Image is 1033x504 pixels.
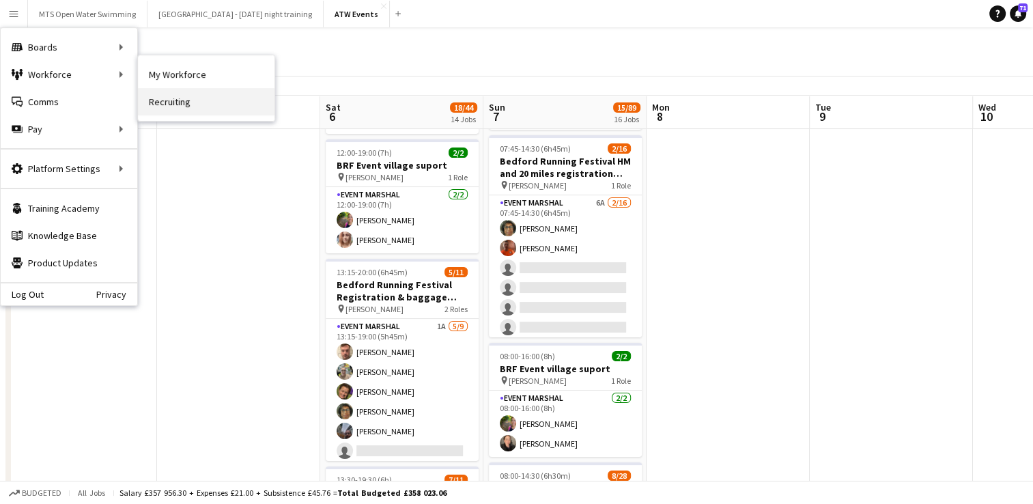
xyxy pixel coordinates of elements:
[326,101,341,113] span: Sat
[815,101,831,113] span: Tue
[28,1,147,27] button: MTS Open Water Swimming
[608,143,631,154] span: 2/16
[489,363,642,375] h3: BRF Event village suport
[613,102,640,113] span: 15/89
[326,139,479,253] app-job-card: 12:00-19:00 (7h)2/2BRF Event village suport [PERSON_NAME]1 RoleEvent Marshal2/212:00-19:00 (7h)[P...
[500,471,571,481] span: 08:00-14:30 (6h30m)
[489,101,505,113] span: Sun
[1,61,137,88] div: Workforce
[652,101,670,113] span: Mon
[337,267,408,277] span: 13:15-20:00 (6h45m)
[96,289,137,300] a: Privacy
[324,1,390,27] button: ATW Events
[1,115,137,143] div: Pay
[326,259,479,461] app-job-card: 13:15-20:00 (6h45m)5/11Bedford Running Festival Registration & baggage marshal [PERSON_NAME]2 Rol...
[444,304,468,314] span: 2 Roles
[509,376,567,386] span: [PERSON_NAME]
[489,155,642,180] h3: Bedford Running Festival HM and 20 miles registration baggagge and t- shirts
[650,109,670,124] span: 8
[611,376,631,386] span: 1 Role
[337,488,447,498] span: Total Budgeted £358 023.06
[608,471,631,481] span: 8/28
[326,279,479,303] h3: Bedford Running Festival Registration & baggage marshal
[147,1,324,27] button: [GEOGRAPHIC_DATA] - [DATE] night training
[75,488,108,498] span: All jobs
[489,391,642,457] app-card-role: Event Marshal2/208:00-16:00 (8h)[PERSON_NAME][PERSON_NAME]
[138,88,274,115] a: Recruiting
[813,109,831,124] span: 9
[345,172,404,182] span: [PERSON_NAME]
[500,143,571,154] span: 07:45-14:30 (6h45m)
[324,109,341,124] span: 6
[22,488,61,498] span: Budgeted
[500,351,555,361] span: 08:00-16:00 (8h)
[1,155,137,182] div: Platform Settings
[138,61,274,88] a: My Workforce
[1010,5,1026,22] a: 71
[509,180,567,191] span: [PERSON_NAME]
[487,109,505,124] span: 7
[7,486,63,501] button: Budgeted
[1,33,137,61] div: Boards
[976,109,996,124] span: 10
[1,249,137,277] a: Product Updates
[489,135,642,337] app-job-card: 07:45-14:30 (6h45m)2/16Bedford Running Festival HM and 20 miles registration baggagge and t- shir...
[337,148,392,158] span: 12:00-19:00 (7h)
[612,351,631,361] span: 2/2
[489,343,642,457] app-job-card: 08:00-16:00 (8h)2/2BRF Event village suport [PERSON_NAME]1 RoleEvent Marshal2/208:00-16:00 (8h)[P...
[1018,3,1028,12] span: 71
[449,148,468,158] span: 2/2
[326,159,479,171] h3: BRF Event village suport
[1,195,137,222] a: Training Academy
[614,114,640,124] div: 16 Jobs
[450,102,477,113] span: 18/44
[448,172,468,182] span: 1 Role
[978,101,996,113] span: Wed
[1,88,137,115] a: Comms
[337,475,392,485] span: 13:30-19:30 (6h)
[444,267,468,277] span: 5/11
[1,222,137,249] a: Knowledge Base
[444,475,468,485] span: 7/11
[611,180,631,191] span: 1 Role
[119,488,447,498] div: Salary £357 956.30 + Expenses £21.00 + Subsistence £45.76 =
[345,304,404,314] span: [PERSON_NAME]
[451,114,477,124] div: 14 Jobs
[326,187,479,253] app-card-role: Event Marshal2/212:00-19:00 (7h)[PERSON_NAME][PERSON_NAME]
[1,289,44,300] a: Log Out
